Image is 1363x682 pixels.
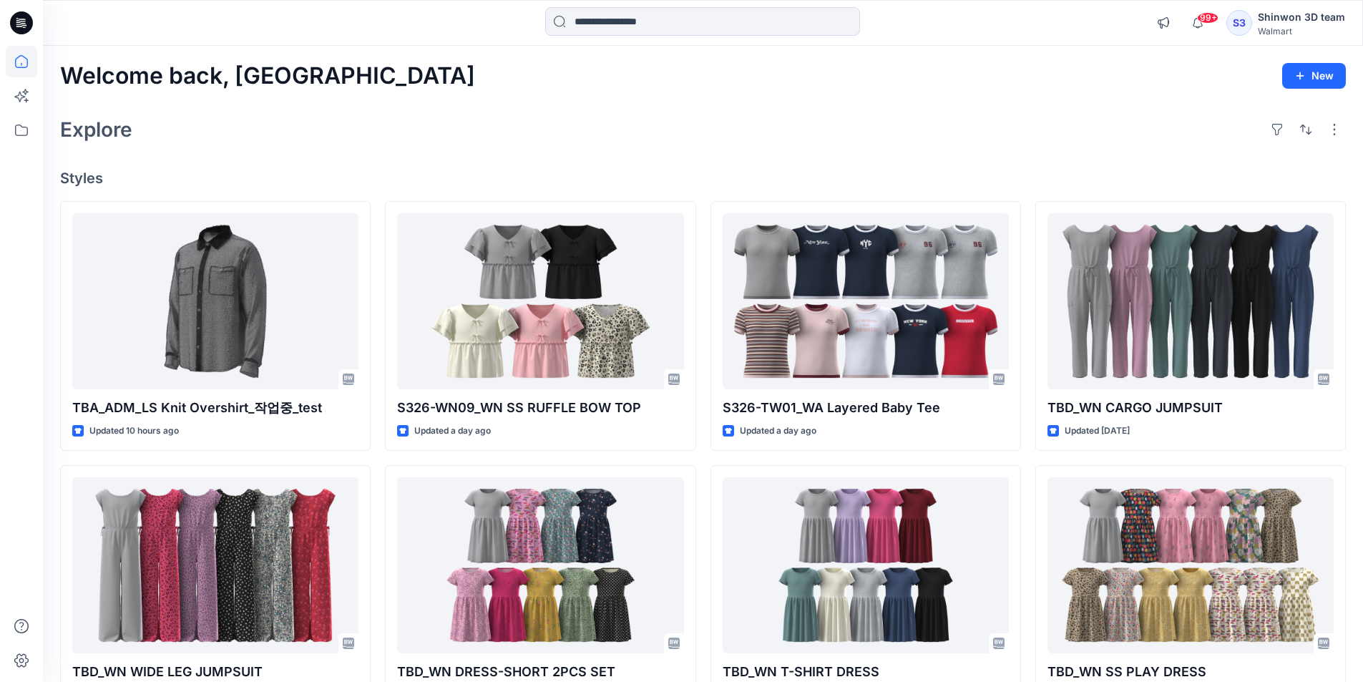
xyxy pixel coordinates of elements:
div: Shinwon 3D team [1258,9,1345,26]
p: S326-TW01_WA Layered Baby Tee [723,398,1009,418]
p: Updated a day ago [414,424,491,439]
a: TBD_WN CARGO JUMPSUIT [1047,213,1334,390]
a: S326-WN09_WN SS RUFFLE BOW TOP [397,213,683,390]
div: S3 [1226,10,1252,36]
p: Updated [DATE] [1065,424,1130,439]
a: TBA_ADM_LS Knit Overshirt_작업중_test [72,213,358,390]
div: Walmart [1258,26,1345,36]
p: S326-WN09_WN SS RUFFLE BOW TOP [397,398,683,418]
p: TBD_WN CARGO JUMPSUIT [1047,398,1334,418]
p: TBD_WN T-SHIRT DRESS [723,662,1009,682]
h2: Explore [60,118,132,141]
h2: Welcome back, [GEOGRAPHIC_DATA] [60,63,475,89]
a: TBD_WN WIDE LEG JUMPSUIT [72,477,358,654]
span: 99+ [1197,12,1218,24]
button: New [1282,63,1346,89]
p: TBA_ADM_LS Knit Overshirt_작업중_test [72,398,358,418]
a: TBD_WN SS PLAY DRESS [1047,477,1334,654]
p: TBD_WN WIDE LEG JUMPSUIT [72,662,358,682]
a: TBD_WN T-SHIRT DRESS [723,477,1009,654]
p: Updated a day ago [740,424,816,439]
p: TBD_WN DRESS-SHORT 2PCS SET [397,662,683,682]
h4: Styles [60,170,1346,187]
a: S326-TW01_WA Layered Baby Tee [723,213,1009,390]
p: Updated 10 hours ago [89,424,179,439]
a: TBD_WN DRESS-SHORT 2PCS SET [397,477,683,654]
p: TBD_WN SS PLAY DRESS [1047,662,1334,682]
